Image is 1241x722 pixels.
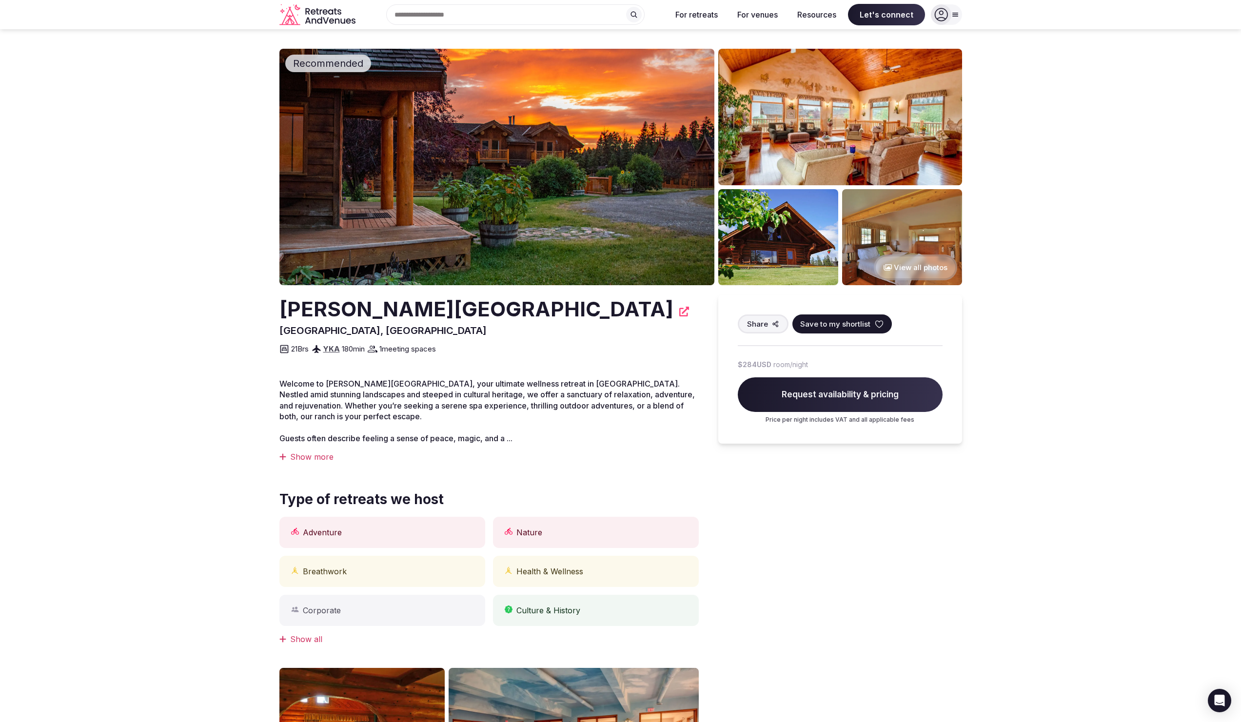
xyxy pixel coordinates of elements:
span: Let's connect [848,4,925,25]
span: 1 meeting spaces [379,344,436,354]
span: Request availability & pricing [738,377,943,412]
img: Venue gallery photo [718,189,838,285]
img: Venue gallery photo [718,49,962,185]
p: Price per night includes VAT and all applicable fees [738,416,943,424]
img: Venue gallery photo [842,189,962,285]
div: Open Intercom Messenger [1208,689,1231,712]
div: Show more [279,451,699,462]
span: Save to my shortlist [800,319,870,329]
span: Guests often describe feeling a sense of peace, magic, and a ... [279,433,512,443]
button: Save to my shortlist [792,314,892,333]
svg: Retreats and Venues company logo [279,4,357,26]
img: Venue cover photo [279,49,714,285]
span: Welcome to [PERSON_NAME][GEOGRAPHIC_DATA], your ultimate wellness retreat in [GEOGRAPHIC_DATA]. N... [279,379,695,421]
span: Recommended [289,57,367,70]
h2: [PERSON_NAME][GEOGRAPHIC_DATA] [279,295,673,324]
a: Visit the homepage [279,4,357,26]
button: Share [738,314,788,333]
div: Show all [279,634,699,644]
button: For venues [729,4,786,25]
span: [GEOGRAPHIC_DATA], [GEOGRAPHIC_DATA] [279,325,487,336]
button: View all photos [874,254,957,280]
span: Share [747,319,768,329]
span: 21 Brs [291,344,309,354]
span: 180 min [342,344,365,354]
span: Type of retreats we host [279,490,444,509]
button: Resources [789,4,844,25]
div: Recommended [285,55,371,72]
span: $284 USD [738,360,771,370]
button: For retreats [668,4,726,25]
span: room/night [773,360,808,370]
a: YKA [323,344,340,353]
